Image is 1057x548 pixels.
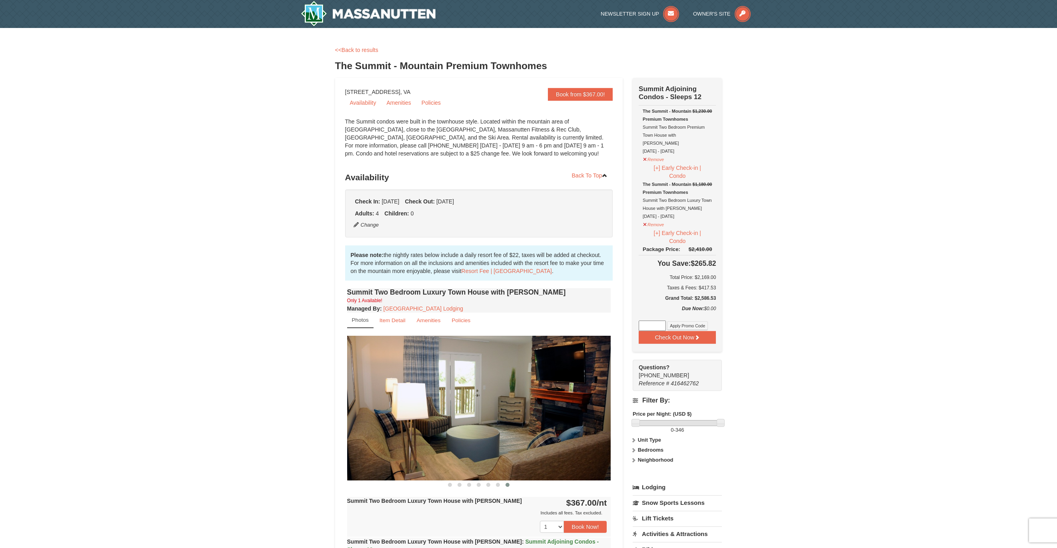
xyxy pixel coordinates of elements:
[639,294,716,302] h5: Grand Total: $2,586.53
[347,498,522,504] strong: Summit Two Bedroom Luxury Town House with [PERSON_NAME]
[638,447,663,453] strong: Bedrooms
[436,198,454,205] span: [DATE]
[689,246,712,252] del: $2,410.00
[639,273,716,281] h6: Total Price: $2,169.00
[633,495,722,510] a: Snow Sports Lessons
[639,305,716,321] div: $0.00
[567,169,613,181] a: Back To Top
[355,198,380,205] strong: Check In:
[446,313,476,328] a: Policies
[347,313,374,328] a: Photos
[643,109,691,122] strong: The Summit - Mountain Premium Townhomes
[639,380,669,387] span: Reference #
[382,97,416,109] a: Amenities
[345,118,613,165] div: The Summit condos were built in the townhouse style. Located within the mountain area of [GEOGRAP...
[335,58,722,74] h3: The Summit - Mountain Premium Townhomes
[693,11,731,17] span: Owner's Site
[693,11,751,17] a: Owner's Site
[347,288,611,296] h4: Summit Two Bedroom Luxury Town House with [PERSON_NAME]
[671,427,673,433] span: 0
[643,229,712,245] button: [+] Early Check-in | Condo
[345,245,613,281] div: the nightly rates below include a daily resort fee of $22, taxes will be added at checkout. For m...
[335,47,378,53] a: <<Back to results
[657,259,691,267] span: You Save:
[675,427,684,433] span: 346
[374,313,411,328] a: Item Detail
[693,182,712,187] del: $1,180.00
[412,313,446,328] a: Amenities
[643,219,664,229] button: Remove
[639,259,716,267] h4: $265.82
[384,305,463,312] a: [GEOGRAPHIC_DATA] Lodging
[347,298,382,303] small: Only 1 Available!
[355,210,374,217] strong: Adults:
[643,182,691,195] strong: The Summit - Mountain Premium Townhomes
[564,521,607,533] button: Book Now!
[601,11,659,17] span: Newsletter Sign Up
[639,331,716,344] button: Check Out Now
[405,198,435,205] strong: Check Out:
[597,498,607,507] span: /nt
[566,498,607,507] strong: $367.00
[633,426,722,434] label: -
[643,163,712,180] button: [+] Early Check-in | Condo
[452,317,470,323] small: Policies
[682,306,704,311] strong: Due Now:
[639,364,669,371] strong: Questions?
[380,317,406,323] small: Item Detail
[345,169,613,185] h3: Availability
[347,305,380,312] span: Managed By
[638,457,673,463] strong: Neighborhood
[347,509,607,517] div: Includes all fees. Tax excluded.
[548,88,613,101] a: Book from $367.00!
[639,284,716,292] div: Taxes & Fees: $417.53
[638,437,661,443] strong: Unit Type
[633,411,691,417] strong: Price per Night: (USD $)
[376,210,379,217] span: 4
[643,153,664,163] button: Remove
[639,85,701,101] strong: Summit Adjoining Condos - Sleeps 12
[301,1,436,26] img: Massanutten Resort Logo
[417,317,441,323] small: Amenities
[347,305,382,312] strong: :
[411,210,414,217] span: 0
[671,380,699,387] span: 416462762
[601,11,679,17] a: Newsletter Sign Up
[643,180,712,220] div: Summit Two Bedroom Luxury Town House with [PERSON_NAME] [DATE] - [DATE]
[667,321,708,330] button: Apply Promo Code
[522,538,524,545] span: :
[345,97,381,109] a: Availability
[384,210,409,217] strong: Children:
[633,480,722,494] a: Lodging
[417,97,446,109] a: Policies
[352,317,369,323] small: Photos
[301,1,436,26] a: Massanutten Resort
[639,363,707,379] span: [PHONE_NUMBER]
[633,397,722,404] h4: Filter By:
[462,268,552,274] a: Resort Fee | [GEOGRAPHIC_DATA]
[643,246,680,252] span: Package Price:
[643,107,712,155] div: Summit Two Bedroom Premium Town House with [PERSON_NAME] [DATE] - [DATE]
[353,221,380,229] button: Change
[351,252,384,258] strong: Please note:
[693,109,712,114] del: $1,230.00
[382,198,399,205] span: [DATE]
[633,526,722,541] a: Activities & Attractions
[633,511,722,526] a: Lift Tickets
[347,336,611,480] img: 18876286-209-a0fa8fad.png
